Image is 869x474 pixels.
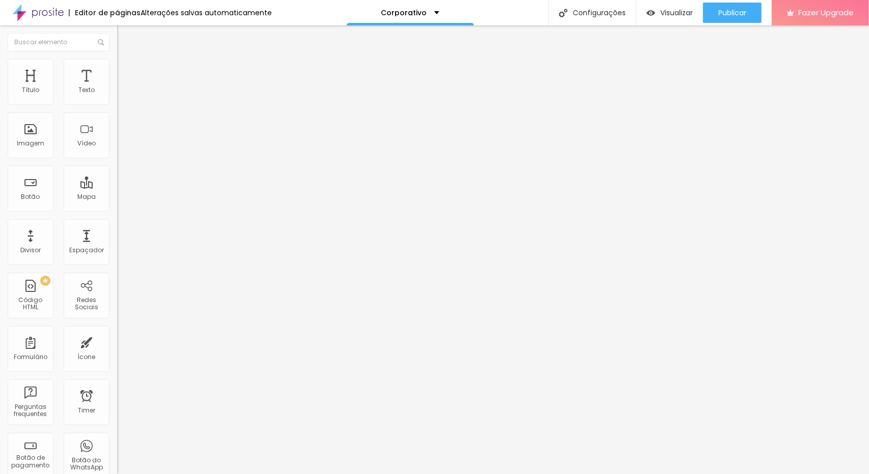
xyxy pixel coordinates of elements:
[78,353,96,361] div: Ícone
[8,33,109,51] input: Buscar elemento
[14,353,47,361] div: Formulário
[69,9,141,16] div: Editor de páginas
[69,247,104,254] div: Espaçador
[77,140,96,147] div: Vídeo
[21,193,40,200] div: Botão
[66,297,106,311] div: Redes Sociais
[10,403,50,418] div: Perguntas frequentes
[117,25,869,474] iframe: Editor
[798,8,854,17] span: Fazer Upgrade
[78,86,95,94] div: Texto
[77,193,96,200] div: Mapa
[10,297,50,311] div: Código HTML
[647,9,655,17] img: view-1.svg
[381,9,427,16] p: Corporativo
[78,407,95,414] div: Timer
[141,9,272,16] div: Alterações salvas automaticamente
[17,140,44,147] div: Imagem
[559,9,568,17] img: Icone
[20,247,41,254] div: Divisor
[703,3,762,23] button: Publicar
[718,9,746,17] span: Publicar
[10,454,50,469] div: Botão de pagamento
[660,9,693,17] span: Visualizar
[66,457,106,471] div: Botão do WhatsApp
[636,3,703,23] button: Visualizar
[98,39,104,45] img: Icone
[22,86,39,94] div: Título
